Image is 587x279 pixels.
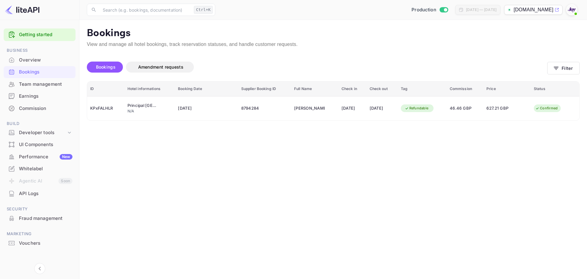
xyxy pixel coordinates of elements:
[87,41,580,48] p: View and manage all hotel bookings, track reservation statuses, and handle customer requests.
[4,66,76,77] a: Bookings
[4,206,76,213] span: Security
[19,57,72,64] div: Overview
[4,163,76,174] a: Whitelabel
[241,104,288,113] div: 8794284
[19,215,72,222] div: Fraud management
[124,81,175,96] th: Hotel informations
[412,6,436,13] span: Production
[466,7,497,13] div: [DATE] — [DATE]
[19,153,72,160] div: Performance
[4,237,76,249] div: Vouchers
[19,190,72,197] div: API Logs
[483,81,531,96] th: Price
[34,263,45,274] button: Collapse navigation
[4,127,76,138] div: Developer tools
[4,28,76,41] div: Getting started
[486,105,517,112] span: 627.21 GBP
[99,4,191,16] input: Search (e.g. bookings, documentation)
[96,64,116,70] span: Bookings
[87,81,124,96] th: ID
[4,54,76,66] a: Overview
[127,103,158,109] div: Principal York
[401,104,433,112] div: Refundable
[338,81,367,96] th: Check in
[547,62,580,74] button: Filter
[87,62,547,73] div: account-settings tabs
[447,81,483,96] th: Commission
[238,81,291,96] th: Supplier Booking ID
[4,90,76,102] a: Earnings
[4,151,76,162] a: PerformanceNew
[19,81,72,88] div: Team management
[90,104,121,113] div: KPxFALHLR
[4,120,76,127] span: Build
[409,6,450,13] div: Switch to Sandbox mode
[4,47,76,54] span: Business
[19,165,72,172] div: Whitelabel
[19,105,72,112] div: Commission
[4,151,76,163] div: PerformanceNew
[370,104,395,113] div: [DATE]
[138,64,183,70] span: Amendment requests
[194,6,213,14] div: Ctrl+K
[19,69,72,76] div: Bookings
[60,154,72,160] div: New
[4,78,76,90] a: Team management
[367,81,398,96] th: Check out
[127,108,172,114] div: N/A
[514,6,553,13] p: [DOMAIN_NAME]
[4,103,76,114] a: Commission
[398,81,447,96] th: Tag
[4,237,76,249] a: Vouchers
[294,104,325,113] div: Ben Pritchard
[87,81,579,120] table: booking table
[4,54,76,66] div: Overview
[175,81,238,96] th: Booking Date
[4,66,76,78] div: Bookings
[531,104,562,112] div: Confirmed
[341,104,364,113] div: [DATE]
[4,231,76,237] span: Marketing
[178,105,221,112] span: [DATE]
[19,93,72,100] div: Earnings
[19,240,72,247] div: Vouchers
[4,213,76,224] a: Fraud management
[4,163,76,175] div: Whitelabel
[19,129,66,136] div: Developer tools
[4,139,76,150] a: UI Components
[5,5,39,15] img: LiteAPI logo
[19,141,72,148] div: UI Components
[531,81,579,96] th: Status
[291,81,338,96] th: Full Name
[19,31,72,38] a: Getting started
[450,105,480,112] span: 46.46 GBP
[4,188,76,199] a: API Logs
[567,5,577,15] img: With Joy
[87,27,580,40] p: Bookings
